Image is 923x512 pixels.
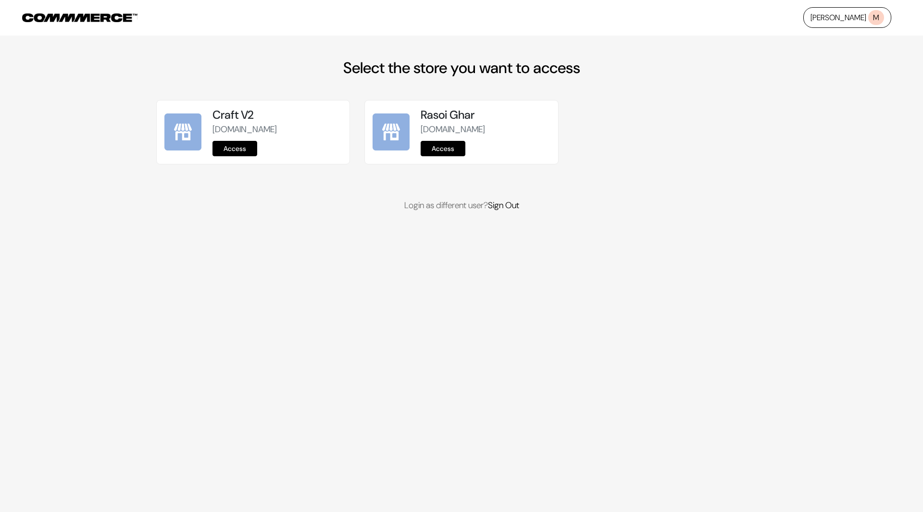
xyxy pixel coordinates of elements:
[488,200,519,211] a: Sign Out
[164,113,201,150] img: Craft V2
[421,141,465,156] a: Access
[421,108,550,122] h5: Rasoi Ghar
[22,13,137,22] img: COMMMERCE
[212,123,342,136] p: [DOMAIN_NAME]
[421,123,550,136] p: [DOMAIN_NAME]
[156,59,767,77] h2: Select the store you want to access
[212,108,342,122] h5: Craft V2
[156,199,767,212] p: Login as different user?
[868,10,884,25] span: M
[212,141,257,156] a: Access
[373,113,410,150] img: Rasoi Ghar
[803,7,891,28] a: [PERSON_NAME]M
